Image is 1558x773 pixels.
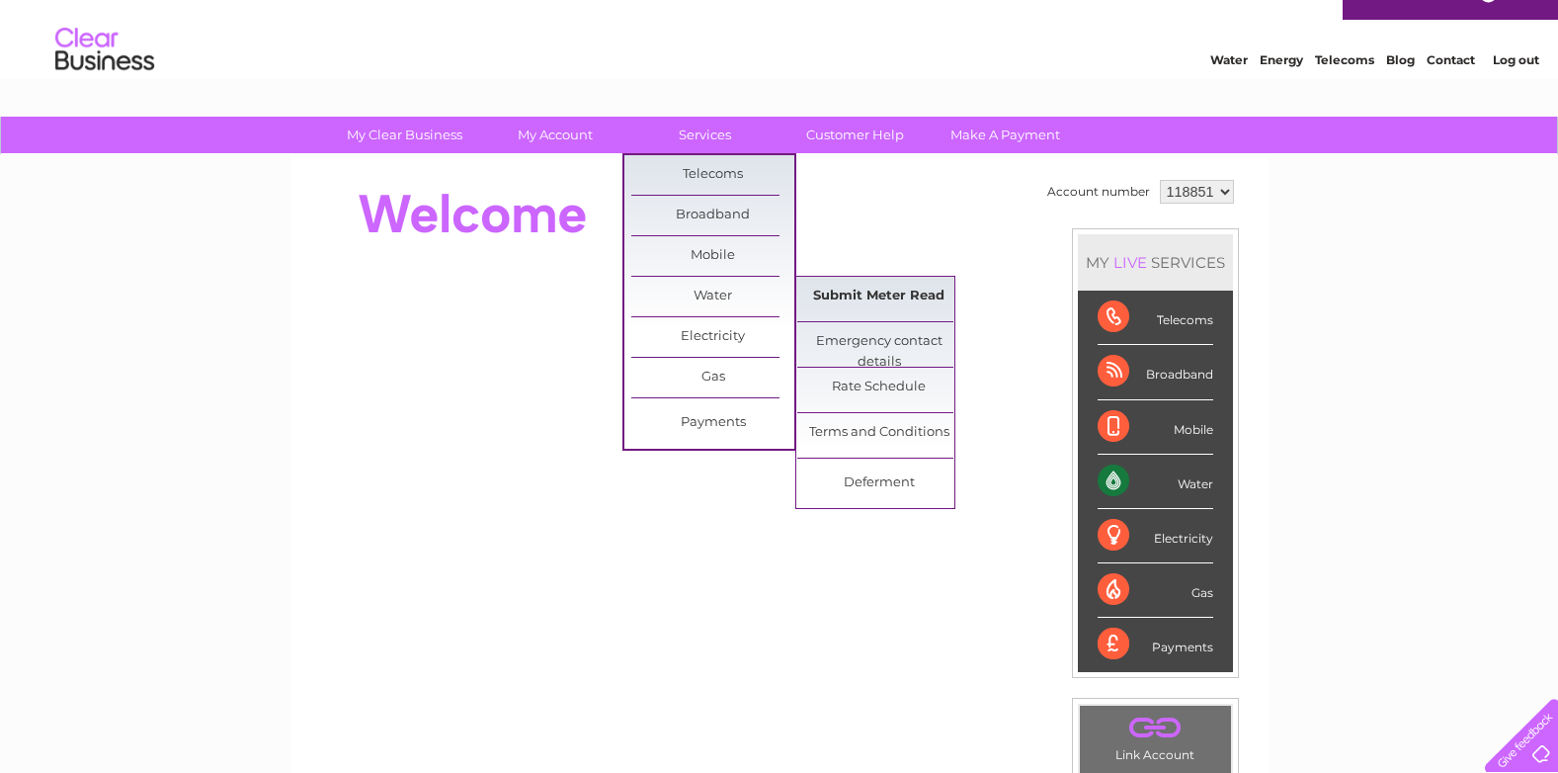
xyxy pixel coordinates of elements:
[1098,291,1213,345] div: Telecoms
[631,277,794,316] a: Water
[631,358,794,397] a: Gas
[631,317,794,357] a: Electricity
[1109,253,1151,272] div: LIVE
[631,403,794,443] a: Payments
[797,413,960,453] a: Terms and Conditions
[774,117,937,153] a: Customer Help
[1098,509,1213,563] div: Electricity
[1386,84,1415,99] a: Blog
[797,368,960,407] a: Rate Schedule
[623,117,786,153] a: Services
[1078,234,1233,291] div: MY SERVICES
[1098,563,1213,618] div: Gas
[1098,400,1213,455] div: Mobile
[1186,10,1322,35] a: 0333 014 3131
[631,155,794,195] a: Telecoms
[797,464,960,503] a: Deferment
[1427,84,1475,99] a: Contact
[797,322,960,362] a: Emergency contact details
[1493,84,1539,99] a: Log out
[1042,175,1155,209] td: Account number
[1098,455,1213,509] div: Water
[323,117,486,153] a: My Clear Business
[1315,84,1374,99] a: Telecoms
[1098,345,1213,399] div: Broadband
[924,117,1087,153] a: Make A Payment
[313,11,1247,96] div: Clear Business is a trading name of Verastar Limited (registered in [GEOGRAPHIC_DATA] No. 3667643...
[797,277,960,316] a: Submit Meter Read
[1079,705,1232,767] td: Link Account
[631,196,794,235] a: Broadband
[631,236,794,276] a: Mobile
[1210,84,1248,99] a: Water
[473,117,636,153] a: My Account
[1085,711,1226,745] a: .
[1098,618,1213,671] div: Payments
[54,51,155,112] img: logo.png
[1260,84,1303,99] a: Energy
